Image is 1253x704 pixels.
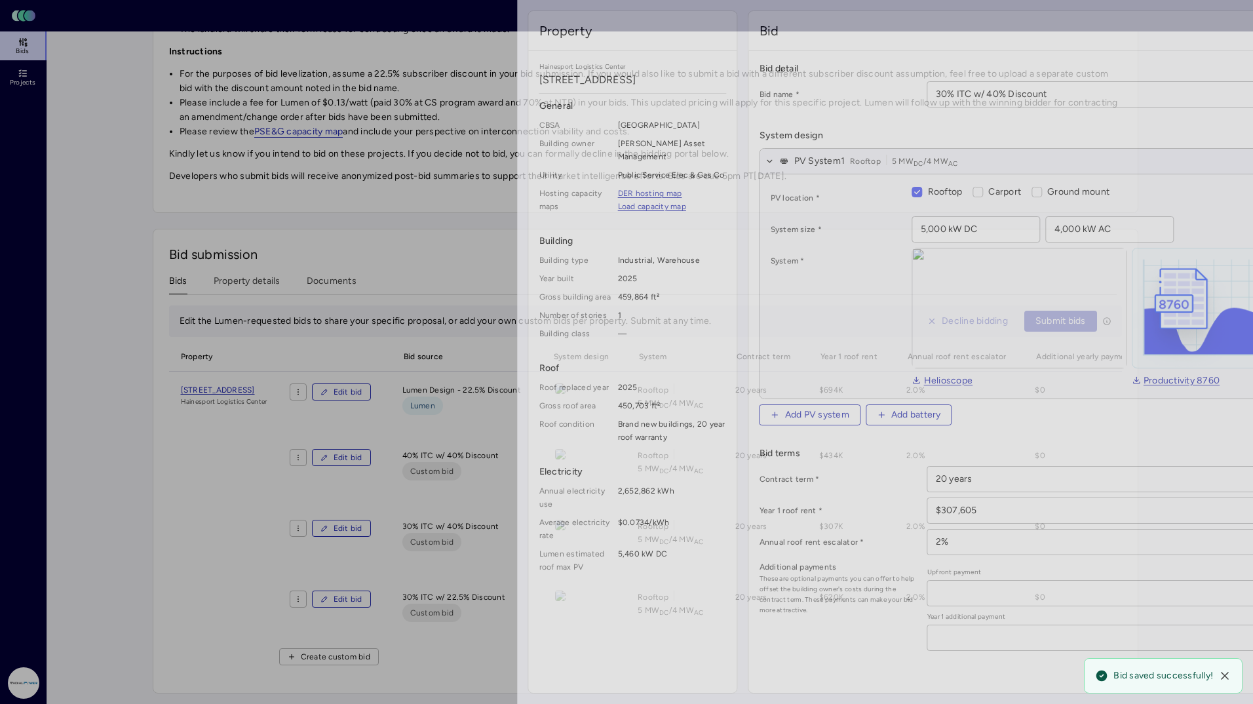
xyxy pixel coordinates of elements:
span: Bid [760,22,779,40]
label: Annual roof rent escalator * [760,536,917,549]
span: Roof condition [539,418,613,444]
span: Building [539,234,727,248]
span: Lumen estimated roof max PV [539,547,613,574]
button: Add PV system [760,404,860,425]
sub: AC [948,159,958,168]
input: 1,000 kW AC [1047,217,1174,242]
span: Bid saved successfully! [1113,669,1213,682]
label: Additional payments [760,560,917,574]
span: 450,703 ft² [618,399,727,412]
span: Roof replaced year [539,381,613,394]
label: PV location * [771,191,902,205]
span: Annual electricity use [539,484,613,511]
span: Industrial, Warehouse [618,254,727,267]
span: Add PV system [785,408,849,422]
span: Building type [539,254,613,267]
span: Roof [539,361,727,376]
span: Property [539,22,592,40]
label: System * [771,254,902,267]
span: — [618,327,727,340]
span: [GEOGRAPHIC_DATA] [618,119,727,132]
span: Utility [539,168,613,182]
span: Public Service Elec & Gas Co [618,168,727,182]
span: 2025 [618,381,727,394]
span: Building class [539,327,613,340]
span: PV System 1 [794,154,845,168]
img: view [912,248,1127,368]
label: Contract term * [760,473,917,486]
span: Carport [988,186,1021,197]
span: General [539,99,727,113]
span: These are optional payments you can offer to help offset the building owner's costs during the co... [760,574,917,616]
label: System size * [771,223,902,236]
span: Gross building area [539,290,613,303]
span: 459,864 ft² [618,290,727,303]
a: Helioscope [912,374,973,388]
span: $0.0734/kWh [618,516,727,542]
span: Hainesport Logistics Center [539,62,727,72]
span: Brand new buildings, 20 year roof warranty [618,418,727,444]
span: Number of stories [539,309,613,322]
span: Rooftop [850,155,881,168]
span: 5 MW / 4 MW [892,155,957,168]
a: Productivity 8760 [1132,374,1220,388]
span: 2025 [618,272,727,285]
sub: DC [914,159,923,168]
span: Year built [539,272,613,285]
label: Year 1 roof rent * [760,504,917,517]
span: Average electricity rate [539,516,613,542]
span: 2,652,862 kWh [618,484,727,511]
a: DER hosting map [618,187,682,200]
span: 5,460 kW DC [618,547,727,574]
span: Electricity [539,465,727,479]
label: Bid name * [760,88,917,101]
input: 1,000 kW DC [913,217,1040,242]
span: CBSA [539,119,613,132]
button: Add battery [866,404,952,425]
span: Rooftop [928,186,963,197]
span: Building owner [539,137,613,163]
span: Ground mount [1047,186,1109,197]
span: Hosting capacity maps [539,187,613,213]
a: Load capacity map [618,200,686,213]
span: [PERSON_NAME] Asset Management [618,137,727,163]
span: Gross roof area [539,399,613,412]
span: Add battery [891,408,941,422]
span: 1 [618,309,727,322]
span: [STREET_ADDRESS] [539,72,727,88]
